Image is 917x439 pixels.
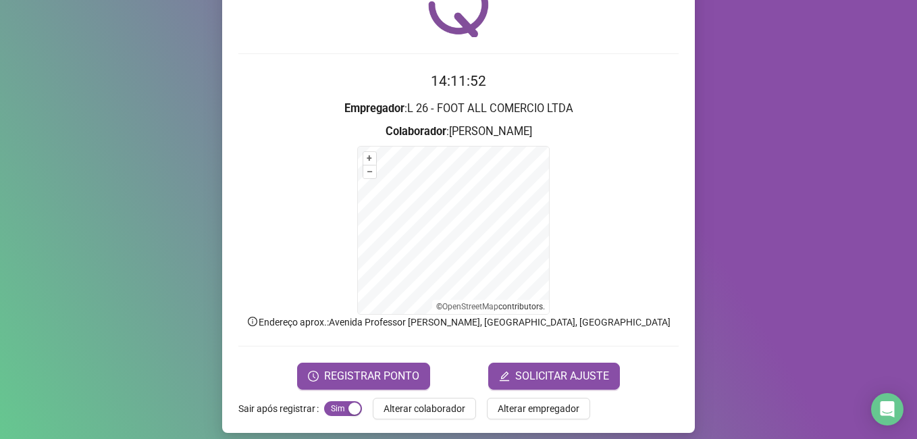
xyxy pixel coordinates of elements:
[373,398,476,419] button: Alterar colaborador
[515,368,609,384] span: SOLICITAR AJUSTE
[308,371,319,382] span: clock-circle
[246,315,259,328] span: info-circle
[871,393,903,425] div: Open Intercom Messenger
[344,102,404,115] strong: Empregador
[436,302,545,311] li: © contributors.
[238,100,679,118] h3: : L 26 - FOOT ALL COMERCIO LTDA
[431,73,486,89] time: 14:11:52
[324,368,419,384] span: REGISTRAR PONTO
[384,401,465,416] span: Alterar colaborador
[363,152,376,165] button: +
[386,125,446,138] strong: Colaborador
[499,371,510,382] span: edit
[498,401,579,416] span: Alterar empregador
[297,363,430,390] button: REGISTRAR PONTO
[488,363,620,390] button: editSOLICITAR AJUSTE
[363,165,376,178] button: –
[238,123,679,140] h3: : [PERSON_NAME]
[487,398,590,419] button: Alterar empregador
[238,398,324,419] label: Sair após registrar
[442,302,498,311] a: OpenStreetMap
[238,315,679,330] p: Endereço aprox. : Avenida Professor [PERSON_NAME], [GEOGRAPHIC_DATA], [GEOGRAPHIC_DATA]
